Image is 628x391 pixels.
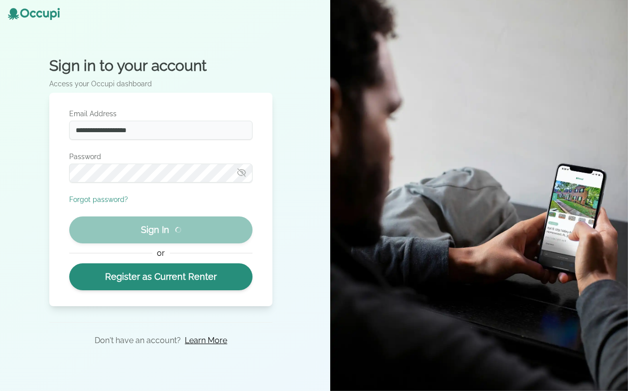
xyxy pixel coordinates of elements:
[69,152,252,162] label: Password
[69,263,252,290] a: Register as Current Renter
[69,195,128,204] button: Forgot password?
[49,79,272,89] p: Access your Occupi dashboard
[95,335,181,347] p: Don't have an account?
[49,57,272,75] h2: Sign in to your account
[185,335,227,347] a: Learn More
[152,247,170,259] span: or
[69,109,252,119] label: Email Address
